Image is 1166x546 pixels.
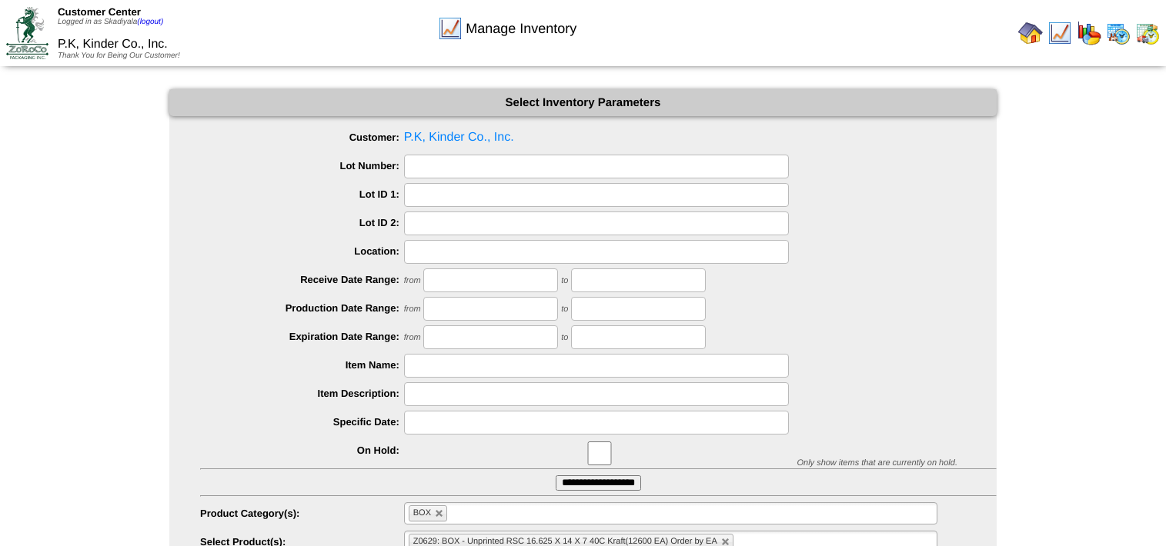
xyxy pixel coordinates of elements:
label: Receive Date Range: [200,274,404,285]
div: Select Inventory Parameters [169,89,997,116]
span: P.K, Kinder Co., Inc. [200,126,997,149]
label: Customer: [200,132,404,143]
img: line_graph.gif [1047,21,1072,45]
a: (logout) [137,18,163,26]
label: Item Name: [200,359,404,371]
img: ZoRoCo_Logo(Green%26Foil)%20jpg.webp [6,7,48,58]
span: Logged in as Skadiyala [58,18,163,26]
span: from [404,305,421,314]
label: Lot ID 2: [200,217,404,228]
span: Thank You for Being Our Customer! [58,52,180,60]
span: Only show items that are currently on hold. [797,458,957,468]
span: from [404,333,421,342]
img: graph.gif [1077,21,1101,45]
label: Product Category(s): [200,508,404,519]
img: calendarinout.gif [1135,21,1160,45]
label: Lot ID 1: [200,188,404,200]
span: to [561,276,568,285]
img: home.gif [1018,21,1043,45]
span: Manage Inventory [466,21,576,37]
label: Item Description: [200,388,404,399]
span: Customer Center [58,6,141,18]
label: Specific Date: [200,416,404,428]
label: Location: [200,245,404,257]
label: Lot Number: [200,160,404,171]
label: Production Date Range: [200,302,404,314]
span: P.K, Kinder Co., Inc. [58,38,168,51]
span: Z0629: BOX - Unprinted RSC 16.625 X 14 X 7 40C Kraft(12600 EA) Order by EA [413,537,717,546]
span: to [561,305,568,314]
img: calendarprod.gif [1106,21,1131,45]
span: to [561,333,568,342]
span: BOX [413,508,431,518]
span: from [404,276,421,285]
label: Expiration Date Range: [200,331,404,342]
img: line_graph.gif [438,16,463,41]
label: On Hold: [200,444,404,456]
